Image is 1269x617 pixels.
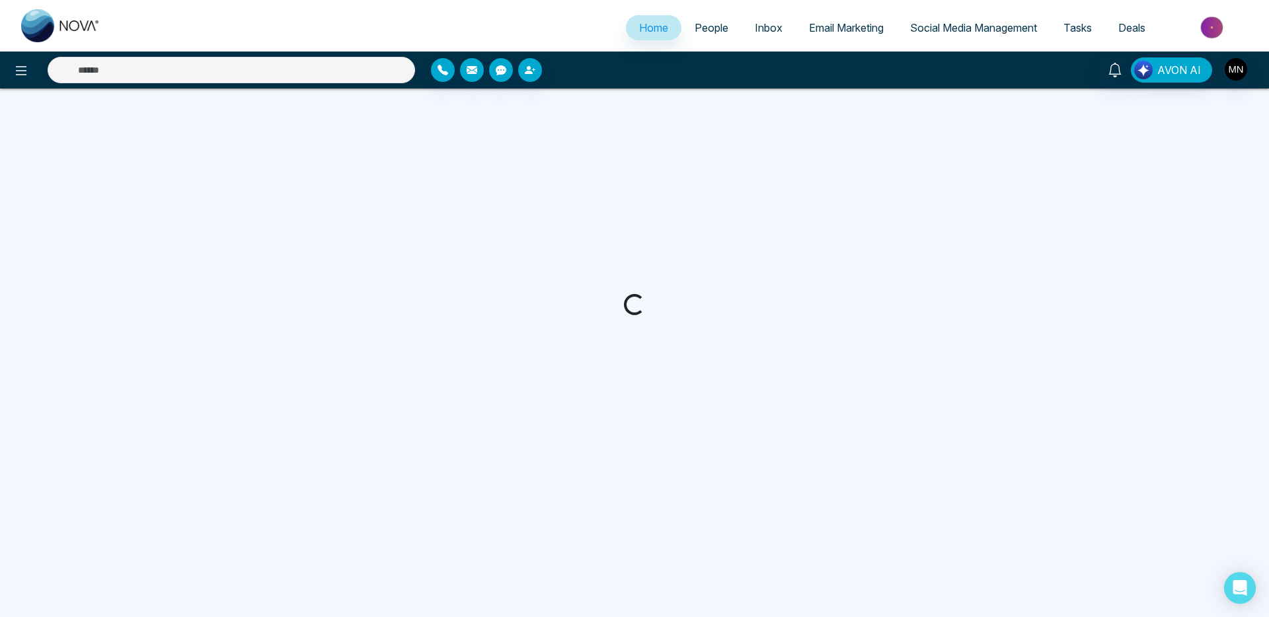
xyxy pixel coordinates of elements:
span: AVON AI [1157,62,1201,78]
img: Nova CRM Logo [21,9,100,42]
img: User Avatar [1225,58,1247,81]
button: AVON AI [1131,57,1212,83]
span: Deals [1118,21,1145,34]
a: People [681,15,742,40]
img: Market-place.gif [1165,13,1261,42]
span: Social Media Management [910,21,1037,34]
div: Open Intercom Messenger [1224,572,1256,604]
a: Tasks [1050,15,1105,40]
span: Email Marketing [809,21,884,34]
span: Home [639,21,668,34]
span: People [695,21,728,34]
span: Tasks [1063,21,1092,34]
a: Social Media Management [897,15,1050,40]
a: Email Marketing [796,15,897,40]
a: Deals [1105,15,1159,40]
a: Home [626,15,681,40]
span: Inbox [755,21,783,34]
img: Lead Flow [1134,61,1153,79]
a: Inbox [742,15,796,40]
